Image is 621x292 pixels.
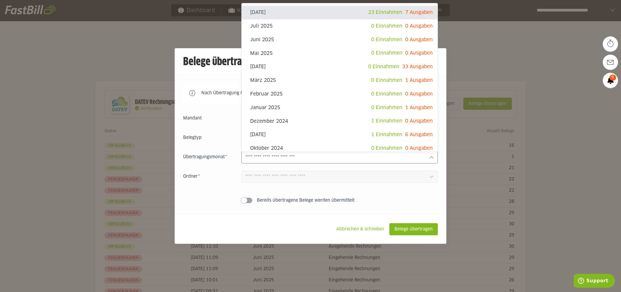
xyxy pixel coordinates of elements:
[405,105,433,110] span: 1 Ausgaben
[371,146,402,151] span: 0 Einnahmen
[371,37,402,42] span: 0 Einnahmen
[242,74,438,87] sl-option: März 2025
[405,24,433,29] span: 0 Ausgaben
[368,10,402,15] span: 23 Einnahmen
[242,114,438,128] sl-option: Dezember 2024
[405,78,433,83] span: 1 Ausgaben
[371,24,402,29] span: 0 Einnahmen
[405,119,433,123] span: 0 Ausgaben
[405,146,433,151] span: 0 Ausgaben
[405,10,433,15] span: 7 Ausgaben
[242,60,438,74] sl-option: [DATE]
[405,132,433,137] span: 6 Ausgaben
[389,223,438,235] sl-button: Belege übertragen
[242,6,438,19] sl-option: [DATE]
[609,75,616,81] span: 6
[405,51,433,55] span: 0 Ausgaben
[242,19,438,33] sl-option: Juli 2025
[242,46,438,60] sl-option: Mai 2025
[371,105,402,110] span: 0 Einnahmen
[368,64,399,69] span: 0 Einnahmen
[371,132,402,137] span: 1 Einnahmen
[603,73,618,88] a: 6
[331,223,389,235] sl-button: Abbrechen & schließen
[405,37,433,42] span: 0 Ausgaben
[242,33,438,47] sl-option: Juni 2025
[242,87,438,101] sl-option: Februar 2025
[242,101,438,115] sl-option: Januar 2025
[183,197,438,203] sl-switch: Bereits übertragene Belege werden übermittelt
[371,119,402,123] span: 1 Einnahmen
[371,78,402,83] span: 0 Einnahmen
[405,92,433,96] span: 0 Ausgaben
[371,92,402,96] span: 0 Einnahmen
[371,51,402,55] span: 0 Einnahmen
[574,274,615,289] iframe: Öffnet ein Widget, in dem Sie weitere Informationen finden
[242,128,438,142] sl-option: [DATE]
[242,142,438,155] sl-option: Oktober 2024
[402,64,433,69] span: 33 Ausgaben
